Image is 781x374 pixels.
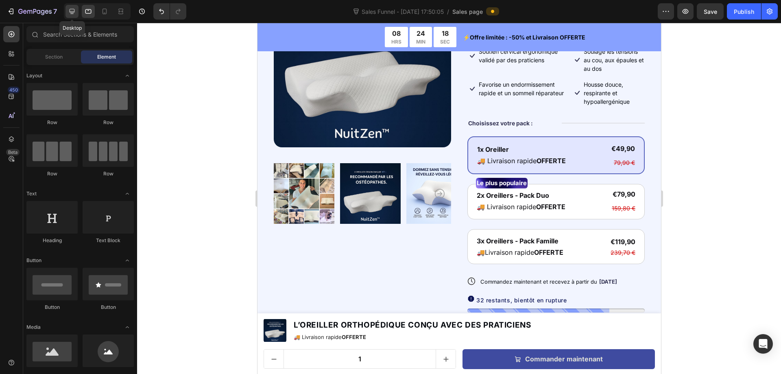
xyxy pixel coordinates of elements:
p: Choisissez votre pack : [211,96,275,105]
div: Beta [6,149,20,155]
strong: 3x Oreillers - Pack Famille [219,214,301,222]
span: Toggle open [121,69,134,82]
div: 08 [134,6,144,15]
p: HRS [134,15,144,23]
p: Le plus populaire [219,156,269,165]
p: SEC [183,15,192,23]
span: Element [97,53,116,61]
div: €79,90 [353,166,379,177]
p: 7 [53,7,57,16]
strong: OFFERTE [277,225,306,234]
div: 450 [8,87,20,93]
img: L’OREILLER ORTHOPÉDIQUE CONÇU AVEC DES PRATICIENS - NuitZen™ [149,136,209,206]
button: Carousel Next Arrow [177,166,187,176]
p: Soulage les tensions au cou, aux épaules et au dos [326,24,386,50]
div: Heading [26,237,78,244]
div: Commander maintenant [268,332,345,341]
div: €49,90 [353,120,378,131]
div: €119,90 [352,213,379,225]
div: Text Block [83,237,134,244]
div: Open Intercom Messenger [753,334,773,354]
p: Favorise un endormissement rapide et un sommeil réparateur [221,57,311,74]
input: Search Sections & Elements [26,26,134,42]
p: 🚚 Livraison rapide [220,133,308,143]
div: Row [83,170,134,177]
span: Section [45,53,63,61]
span: Toggle open [121,254,134,267]
button: Carousel Back Arrow [23,166,33,176]
p: Soutien cervical ergonomique validé par des praticiens [221,24,311,42]
span: Layout [26,72,42,79]
div: Row [83,119,134,126]
strong: OFFERTE [279,180,308,188]
span: Toggle open [121,187,134,200]
strong: OFFERTE [279,134,308,142]
span: Toggle open [121,321,134,334]
span: Text [26,190,37,197]
button: Save [697,3,724,20]
span: [DATE] [342,256,360,262]
div: Publish [734,7,754,16]
div: Undo/Redo [153,3,186,20]
button: Publish [727,3,761,20]
div: Row [26,119,78,126]
button: 7 [3,3,61,20]
img: L’OREILLER ORTHOPÉDIQUE CONÇU AVEC DES PRATICIENS - NuitZen™ [16,136,77,206]
span: Sales Funnel - [DATE] 17:50:05 [360,7,445,16]
s: 159,80 € [354,182,378,189]
span: Sales page [452,7,483,16]
p: MIN [159,15,168,23]
span: Save [704,8,717,15]
p: 🚚 Livraison rapide [219,179,308,189]
p: ⚡Offre limitée : -50% et Livraison OFFERTE [205,10,403,19]
s: 79,90 € [356,136,377,143]
div: 18 [183,6,192,15]
span: Commandez maintenant et recevez à partir du [223,256,340,262]
p: 2x Oreillers - Pack Duo [219,168,308,177]
div: Row [26,170,78,177]
p: Housse douce, respirante et hypoallergénique [326,57,386,83]
div: Button [26,304,78,311]
span: Button [26,257,41,264]
strong: 1x Oreiller [220,122,251,131]
p: 🚚Livraison rapide [219,225,306,234]
p: 32 restants, bientôt en rupture [219,272,310,282]
div: Button [83,304,134,311]
iframe: Design area [257,23,661,374]
s: 239,70 € [353,226,378,233]
div: 24 [159,6,168,15]
img: L’OREILLER ORTHOPÉDIQUE CONÇU AVEC DES PRATICIENS - NuitZen™ [83,136,143,206]
span: Media [26,324,41,331]
span: / [447,7,449,16]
